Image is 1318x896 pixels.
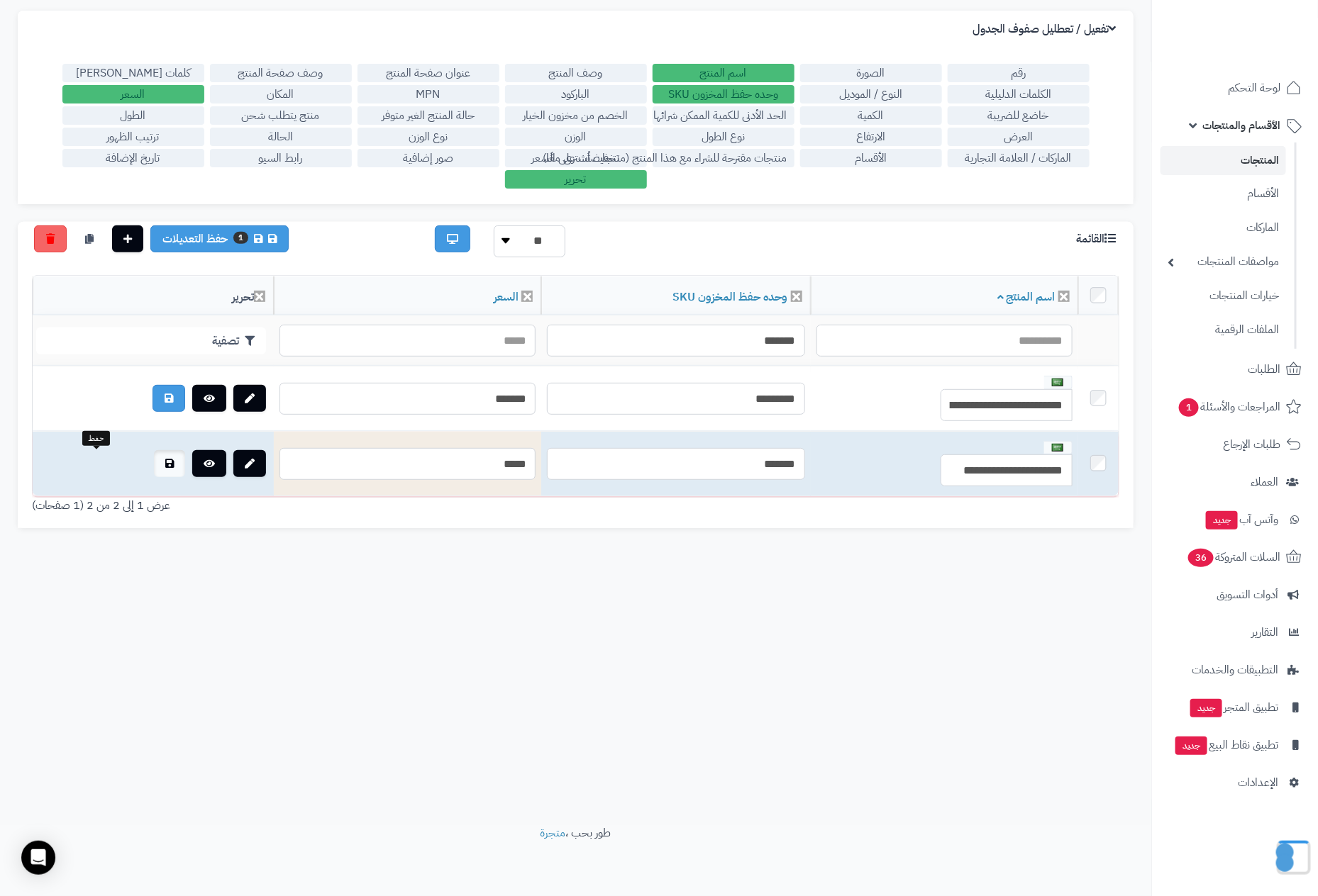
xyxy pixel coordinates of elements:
label: كلمات [PERSON_NAME] [62,64,204,82]
a: وآتس آبجديد [1161,503,1309,537]
label: تاريخ الإضافة [62,149,204,167]
a: المنتجات [1161,146,1286,175]
span: تطبيق نقاط البيع [1174,735,1278,755]
a: الطلبات [1161,352,1309,386]
h3: القائمة [1076,233,1119,246]
a: السلات المتروكة36 [1161,540,1309,574]
a: خيارات المنتجات [1161,281,1286,311]
div: عرض 1 إلى 2 من 2 (1 صفحات) [21,498,576,514]
a: اسم المنتج [997,289,1056,306]
label: نوع الوزن [358,128,499,146]
th: تحرير [33,276,274,315]
span: 1 [1179,398,1199,417]
label: صور إضافية [358,149,499,167]
a: أدوات التسويق [1161,578,1309,612]
span: أدوات التسويق [1217,585,1278,605]
a: تطبيق المتجرجديد [1161,690,1309,724]
span: 1 [233,232,248,244]
label: خاضع للضريبة [948,106,1090,125]
span: جديد [1175,737,1207,755]
span: السلات المتروكة [1187,547,1280,567]
a: مواصفات المنتجات [1161,247,1286,277]
span: العملاء [1251,472,1278,492]
label: الطول [62,106,204,125]
label: منتج يتطلب شحن [210,106,352,125]
span: جديد [1190,699,1222,717]
a: لوحة التحكم [1161,71,1309,105]
span: التقارير [1251,622,1278,642]
label: الكلمات الدليلية [948,85,1090,103]
label: السعر [62,85,204,103]
a: طلبات الإرجاع [1161,427,1309,461]
span: التطبيقات والخدمات [1192,660,1278,680]
label: الصورة [800,64,942,82]
label: الخصم من مخزون الخيار [505,106,647,125]
label: تحرير [505,170,647,189]
a: تطبيق نقاط البيعجديد [1161,728,1309,762]
span: لوحة التحكم [1228,78,1280,98]
a: العملاء [1161,465,1309,499]
span: المراجعات والأسئلة [1178,397,1280,417]
label: رقم [948,64,1090,82]
label: منتجات مقترحة للشراء مع هذا المنتج (منتجات تُشترى معًا) [653,149,794,167]
label: الحالة [210,128,352,146]
a: التطبيقات والخدمات [1161,653,1309,687]
label: عنوان صفحة المنتج [358,64,499,82]
button: تصفية [36,327,266,354]
label: ترتيب الظهور [62,128,204,146]
span: وآتس آب [1205,510,1278,530]
label: وصف المنتج [505,64,647,82]
img: العربية [1052,379,1063,386]
div: حفظ [82,431,110,447]
label: MPN [358,85,499,103]
a: المراجعات والأسئلة1 [1161,390,1309,424]
a: حفظ التعديلات [150,225,289,252]
label: الارتفاع [800,128,942,146]
a: الإعدادات [1161,766,1309,800]
a: متجرة [541,824,566,841]
label: الوزن [505,128,647,146]
span: جديد [1206,511,1238,530]
span: 36 [1188,549,1214,567]
img: العربية [1052,444,1063,452]
div: Open Intercom Messenger [21,841,55,875]
span: الإعدادات [1238,773,1278,793]
label: المكان [210,85,352,103]
label: رابط السيو [210,149,352,167]
label: الأقسام [800,149,942,167]
a: وحده حفظ المخزون SKU [673,289,788,306]
label: تخفيضات على السعر [505,149,647,167]
label: النوع / الموديل [800,85,942,103]
a: الملفات الرقمية [1161,315,1286,345]
span: الطلبات [1248,359,1280,379]
label: نوع الطول [653,128,794,146]
label: العرض [948,128,1090,146]
span: تطبيق المتجر [1189,698,1278,717]
a: التقارير [1161,615,1309,649]
span: الأقسام والمنتجات [1202,116,1280,135]
h3: تفعيل / تعطليل صفوف الجدول [973,23,1119,36]
a: الماركات [1161,213,1286,243]
label: وحده حفظ المخزون SKU [653,85,794,103]
a: الأقسام [1161,179,1286,209]
label: الباركود [505,85,647,103]
label: الحد الأدنى للكمية الممكن شرائها [653,106,794,125]
label: وصف صفحة المنتج [210,64,352,82]
a: السعر [494,289,519,306]
label: حالة المنتج الغير متوفر [358,106,499,125]
label: الكمية [800,106,942,125]
label: الماركات / العلامة التجارية [948,149,1090,167]
label: اسم المنتج [653,64,794,82]
span: طلبات الإرجاع [1223,435,1280,454]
